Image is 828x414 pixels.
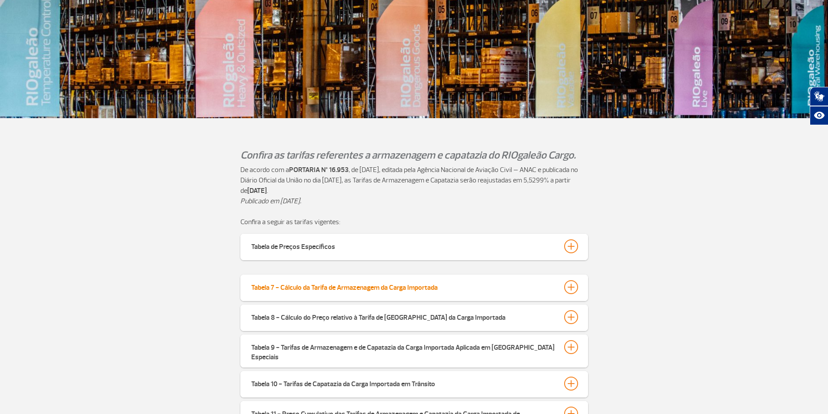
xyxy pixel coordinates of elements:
em: Publicado em [DATE]. [240,197,301,205]
button: Abrir recursos assistivos. [810,106,828,125]
p: Confira a seguir as tarifas vigentes: [240,217,588,227]
button: Tabela 9 - Tarifas de Armazenagem e de Capatazia da Carga Importada Aplicada em [GEOGRAPHIC_DATA]... [251,340,578,362]
strong: [DATE] [247,186,267,195]
strong: PORTARIA Nº 16.953 [289,166,349,174]
div: Plugin de acessibilidade da Hand Talk. [810,87,828,125]
div: Tabela 9 - Tarifas de Armazenagem e de Capatazia da Carga Importada Aplicada em [GEOGRAPHIC_DATA]... [251,340,555,362]
div: Tabela 10 - Tarifas de Capatazia da Carga Importada em Trânsito [251,377,435,389]
button: Tabela de Preços Específicos [251,239,578,254]
div: Tabela de Preços Específicos [251,239,335,252]
button: Abrir tradutor de língua de sinais. [810,87,828,106]
p: De acordo com a , de [DATE], editada pela Agência Nacional de Aviação Civil – ANAC e publicada no... [240,165,588,196]
button: Tabela 7 - Cálculo da Tarifa de Armazenagem da Carga Importada [251,280,578,295]
button: Tabela 8 - Cálculo do Preço relativo à Tarifa de [GEOGRAPHIC_DATA] da Carga Importada [251,310,578,325]
div: Tabela 8 - Cálculo do Preço relativo à Tarifa de [GEOGRAPHIC_DATA] da Carga Importada [251,310,505,322]
button: Tabela 10 - Tarifas de Capatazia da Carga Importada em Trânsito [251,376,578,391]
p: Confira as tarifas referentes a armazenagem e capatazia do RIOgaleão Cargo. [240,148,588,162]
div: Tabela 7 - Cálculo da Tarifa de Armazenagem da Carga Importada [251,280,438,292]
